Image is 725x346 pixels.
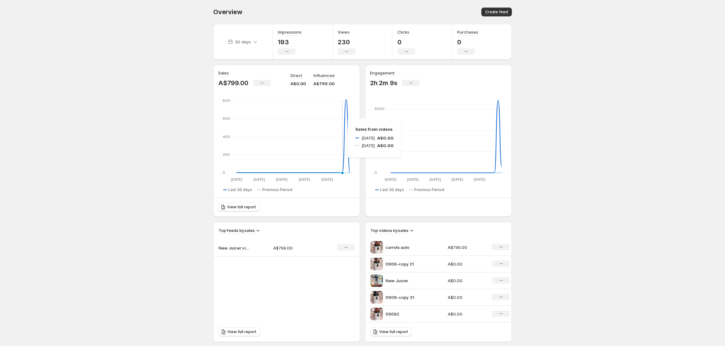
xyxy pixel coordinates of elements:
[223,170,225,175] text: 0
[313,80,335,87] p: A$799.00
[370,327,412,336] a: View full report
[213,8,242,16] span: Overview
[374,128,385,132] text: 4000
[291,72,302,79] p: Direct
[448,261,485,267] p: A$0.00
[407,177,419,182] text: [DATE]
[223,98,230,103] text: 800
[457,29,478,35] h3: Purchases
[370,291,383,304] img: 0908-copy 31
[278,29,302,35] h3: Impressions
[219,245,250,251] p: New Juicer video
[385,311,433,317] p: 09082
[414,187,444,192] span: Previous Period
[370,79,397,87] p: 2h 2m 9s
[235,39,251,45] p: 30 days
[253,177,265,182] text: [DATE]
[385,277,433,284] p: New Juicer
[451,177,463,182] text: [DATE]
[448,244,485,250] p: A$799.00
[228,187,252,192] span: Last 30 days
[370,241,383,254] img: carrots auto
[218,79,248,87] p: A$799.00
[457,38,478,46] p: 0
[338,38,355,46] p: 230
[385,294,433,300] p: 0908-copy 31
[374,107,385,111] text: 6000
[273,245,318,251] p: A$799.00
[299,177,310,182] text: [DATE]
[370,70,395,76] h3: Engagement
[278,38,302,46] p: 193
[370,274,383,287] img: New Juicer
[374,149,384,153] text: 2000
[321,177,333,182] text: [DATE]
[218,70,229,76] h3: Sales
[227,205,256,210] span: View full report
[338,29,350,35] h3: Views
[370,258,383,270] img: 0908-copy 21
[385,244,433,250] p: carrots auto
[313,72,335,79] p: Influenced
[429,177,441,182] text: [DATE]
[385,261,433,267] p: 0908-copy 21
[227,329,256,334] span: View full report
[262,187,292,192] span: Previous Period
[370,308,383,320] img: 09082
[481,8,512,16] button: Create feed
[448,311,485,317] p: A$0.00
[370,227,408,233] h3: Top videos by sales
[219,227,255,233] h3: Top feeds by sales
[291,80,306,87] p: A$0.00
[374,170,377,175] text: 0
[223,152,230,157] text: 200
[219,327,260,336] a: View full report
[485,9,508,14] span: Create feed
[397,29,409,35] h3: Clicks
[223,135,230,139] text: 400
[218,203,260,211] a: View full report
[474,177,485,182] text: [DATE]
[223,116,230,121] text: 600
[231,177,242,182] text: [DATE]
[397,38,415,46] p: 0
[448,277,485,284] p: A$0.00
[448,294,485,300] p: A$0.00
[379,329,408,334] span: View full report
[385,177,396,182] text: [DATE]
[276,177,288,182] text: [DATE]
[380,187,404,192] span: Last 30 days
